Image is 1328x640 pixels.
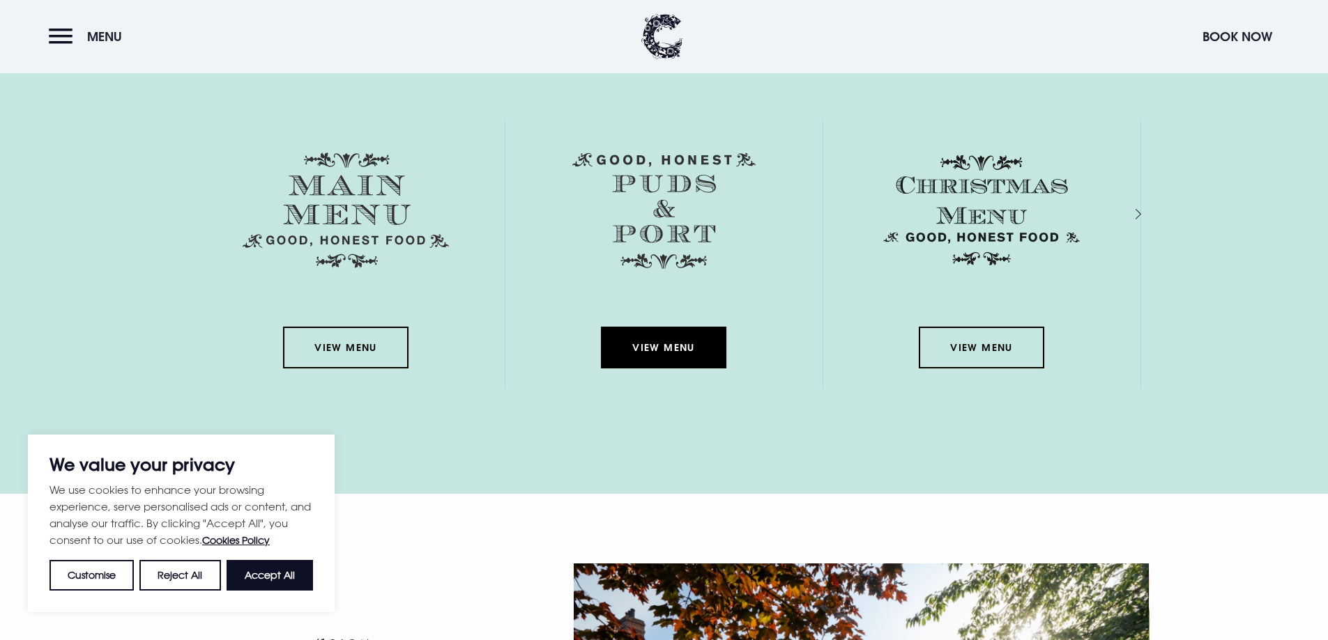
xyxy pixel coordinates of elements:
[1196,22,1279,52] button: Book Now
[49,456,313,473] p: We value your privacy
[243,153,449,268] img: Menu main menu
[202,534,270,546] a: Cookies Policy
[641,14,683,59] img: Clandeboye Lodge
[227,560,313,591] button: Accept All
[1117,204,1130,224] div: Next slide
[49,560,134,591] button: Customise
[572,153,756,270] img: Menu puds and port
[601,327,726,368] a: View Menu
[28,435,335,612] div: We value your privacy
[87,29,122,45] span: Menu
[139,560,220,591] button: Reject All
[878,153,1085,268] img: Christmas Menu SVG
[919,327,1044,368] a: View Menu
[49,481,313,549] p: We use cookies to enhance your browsing experience, serve personalised ads or content, and analys...
[283,327,409,368] a: View Menu
[49,22,129,52] button: Menu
